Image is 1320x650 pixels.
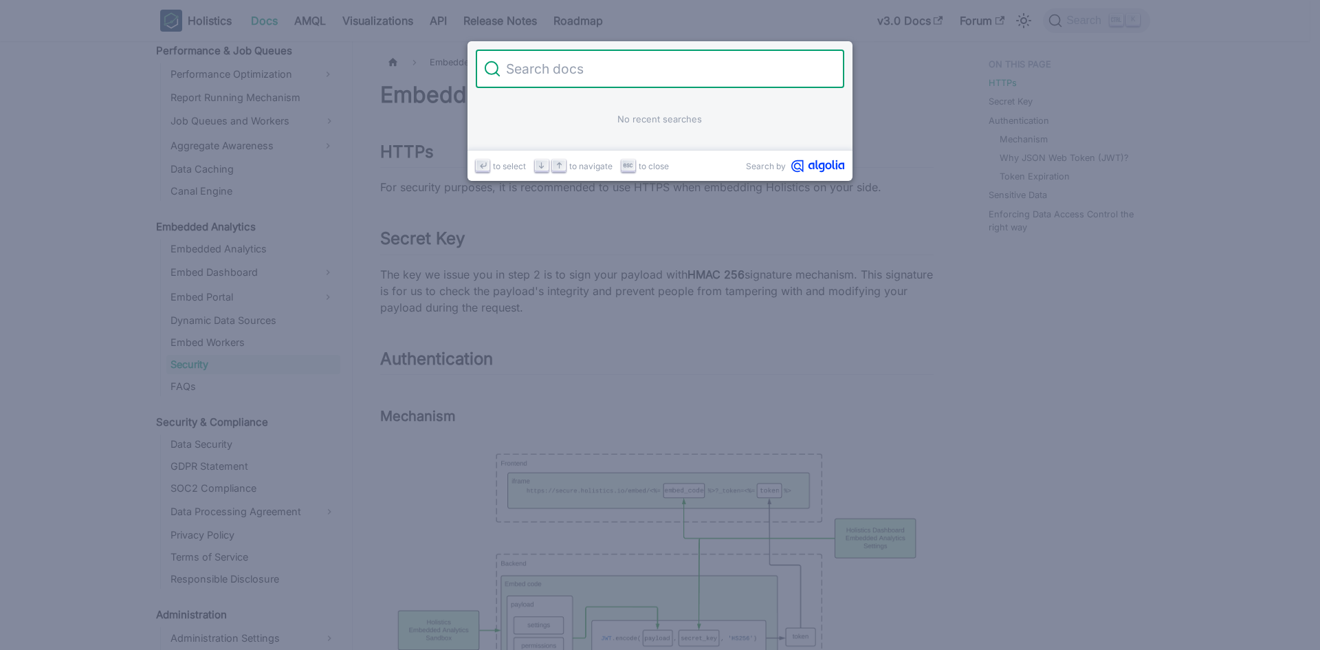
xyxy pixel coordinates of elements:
svg: Arrow up [554,160,564,171]
svg: Algolia [791,160,844,173]
svg: Arrow down [536,160,547,171]
a: Search byAlgolia [746,160,844,173]
p: No recent searches [513,113,808,126]
svg: Enter key [478,160,488,171]
span: to navigate [569,160,613,173]
span: to select [493,160,526,173]
span: to close [639,160,669,173]
span: Search by [746,160,786,173]
input: Search docs [500,50,836,88]
svg: Escape key [623,160,633,171]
